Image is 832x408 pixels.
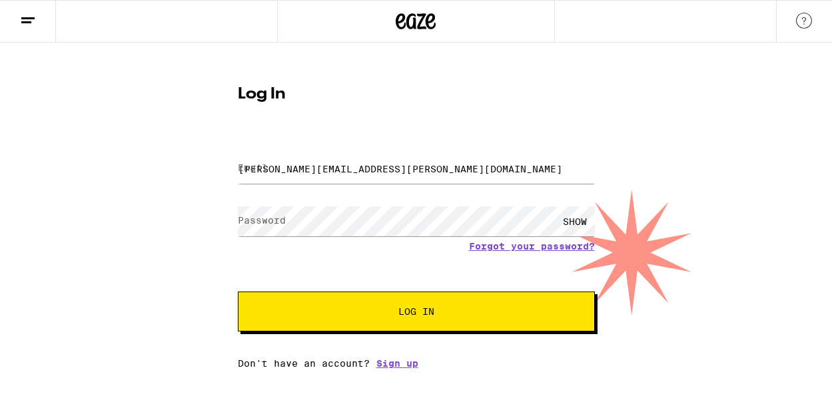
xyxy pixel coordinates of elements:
[238,87,595,102] h1: Log In
[555,206,595,236] div: SHOW
[238,154,595,184] input: Email
[238,358,595,369] div: Don't have an account?
[376,358,418,369] a: Sign up
[238,162,268,173] label: Email
[238,215,286,226] label: Password
[469,241,595,252] a: Forgot your password?
[8,9,96,20] span: Hi. Need any help?
[398,307,434,316] span: Log In
[238,292,595,331] button: Log In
